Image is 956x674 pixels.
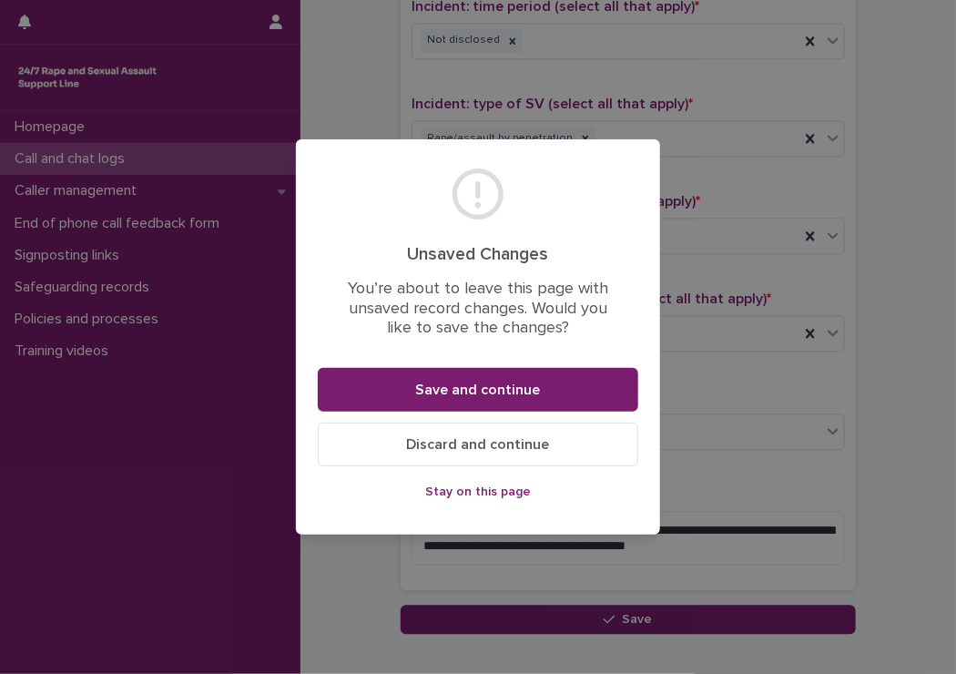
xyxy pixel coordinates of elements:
p: You’re about to leave this page with unsaved record changes. Would you like to save the changes? [340,280,616,339]
span: Stay on this page [425,485,531,498]
button: Stay on this page [318,477,638,506]
button: Discard and continue [318,423,638,466]
button: Save and continue [318,368,638,412]
h2: Unsaved Changes [340,244,616,265]
span: Discard and continue [407,437,550,452]
span: Save and continue [416,383,541,397]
